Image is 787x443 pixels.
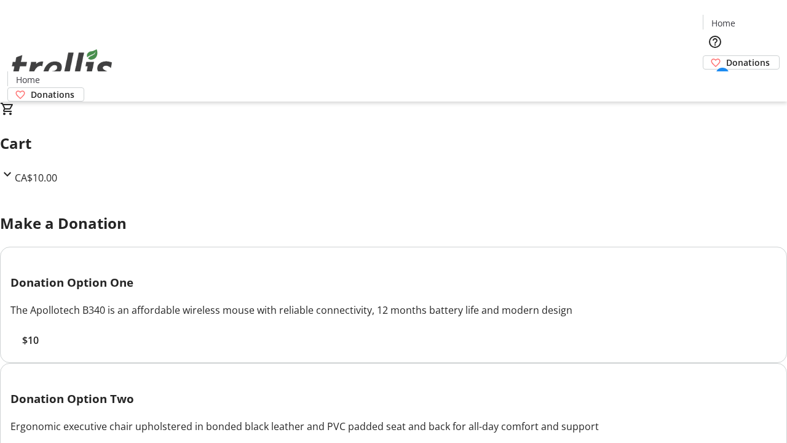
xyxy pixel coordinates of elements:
a: Donations [7,87,84,102]
button: Help [703,30,727,54]
h3: Donation Option Two [10,390,777,407]
button: $10 [10,333,50,348]
span: Home [16,73,40,86]
a: Home [703,17,743,30]
div: Ergonomic executive chair upholstered in bonded black leather and PVC padded seat and back for al... [10,419,777,434]
div: The Apollotech B340 is an affordable wireless mouse with reliable connectivity, 12 months battery... [10,303,777,317]
span: Donations [31,88,74,101]
img: Orient E2E Organization 07HsHlfNg3's Logo [7,36,117,97]
button: Cart [703,70,727,94]
span: CA$10.00 [15,171,57,185]
a: Home [8,73,47,86]
span: Home [711,17,735,30]
a: Donations [703,55,780,70]
h3: Donation Option One [10,274,777,291]
span: $10 [22,333,39,348]
span: Donations [726,56,770,69]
